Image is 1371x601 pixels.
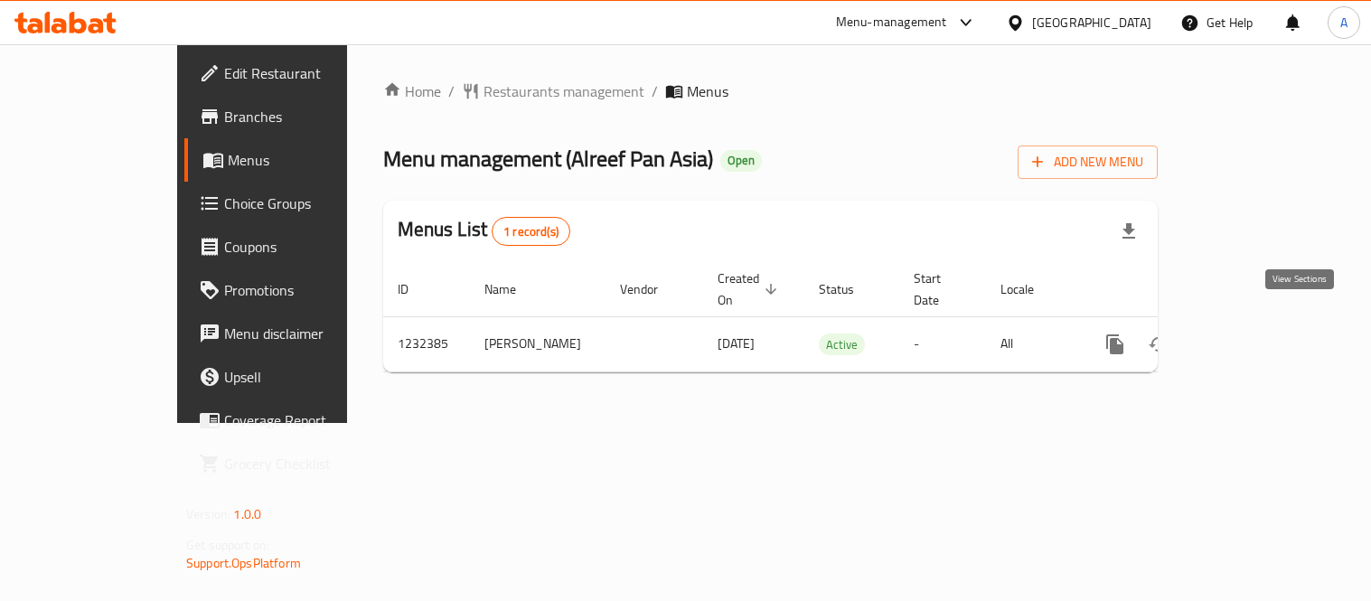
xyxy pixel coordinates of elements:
a: Restaurants management [462,80,644,102]
span: Vendor [620,278,681,300]
span: Menu management ( Alreef Pan Asia ) [383,138,713,179]
span: Status [819,278,878,300]
td: 1232385 [383,316,470,371]
button: Add New Menu [1018,146,1158,179]
span: Grocery Checklist [224,453,391,474]
span: Coverage Report [224,409,391,431]
span: Add New Menu [1032,151,1143,174]
a: Coupons [184,225,406,268]
th: Actions [1079,262,1282,317]
span: Start Date [914,268,964,311]
span: Active [819,334,865,355]
a: Menus [184,138,406,182]
a: Support.OpsPlatform [186,551,301,575]
span: Name [484,278,540,300]
span: Version: [186,502,230,526]
li: / [652,80,658,102]
span: Menus [687,80,728,102]
span: Menus [228,149,391,171]
span: Branches [224,106,391,127]
span: Created On [718,268,783,311]
li: / [448,80,455,102]
a: Choice Groups [184,182,406,225]
a: Promotions [184,268,406,312]
div: Export file [1107,210,1150,253]
button: more [1094,323,1137,366]
a: Branches [184,95,406,138]
span: 1 record(s) [493,223,569,240]
span: Promotions [224,279,391,301]
span: Menu disclaimer [224,323,391,344]
span: Choice Groups [224,193,391,214]
a: Menu disclaimer [184,312,406,355]
span: Edit Restaurant [224,62,391,84]
a: Home [383,80,441,102]
span: Get support on: [186,533,269,557]
div: Menu-management [836,12,947,33]
td: - [899,316,986,371]
span: ID [398,278,432,300]
span: Upsell [224,366,391,388]
span: 1.0.0 [233,502,261,526]
div: Open [720,150,762,172]
h2: Menus List [398,216,570,246]
a: Grocery Checklist [184,442,406,485]
table: enhanced table [383,262,1282,372]
td: All [986,316,1079,371]
span: Coupons [224,236,391,258]
a: Upsell [184,355,406,399]
span: [DATE] [718,332,755,355]
td: [PERSON_NAME] [470,316,606,371]
span: Restaurants management [484,80,644,102]
a: Edit Restaurant [184,52,406,95]
a: Coverage Report [184,399,406,442]
button: Change Status [1137,323,1180,366]
div: Total records count [492,217,570,246]
span: A [1340,13,1348,33]
span: Locale [1000,278,1057,300]
div: [GEOGRAPHIC_DATA] [1032,13,1151,33]
nav: breadcrumb [383,80,1158,102]
span: Open [720,153,762,168]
